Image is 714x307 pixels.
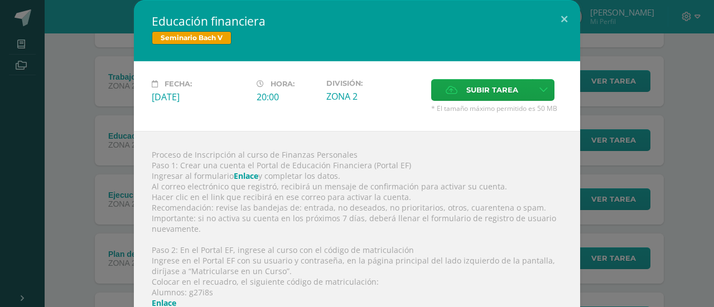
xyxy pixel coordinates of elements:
div: 20:00 [257,91,317,103]
span: Fecha: [165,80,192,88]
span: Subir tarea [466,80,518,100]
span: Seminario Bach V [152,31,231,45]
h2: Educación financiera [152,13,562,29]
label: División: [326,79,422,87]
a: Enlace [234,170,258,181]
span: * El tamaño máximo permitido es 50 MB [431,104,562,113]
div: ZONA 2 [326,90,422,103]
div: [DATE] [152,91,248,103]
span: Hora: [271,80,295,88]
